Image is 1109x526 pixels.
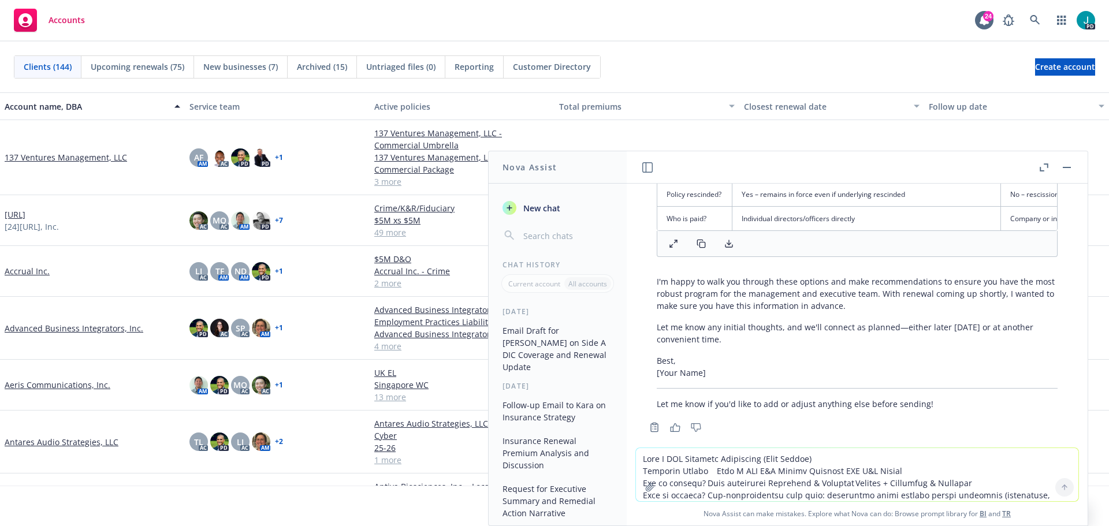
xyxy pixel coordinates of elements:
[374,454,550,466] a: 1 more
[194,151,203,163] span: AF
[231,148,250,167] img: photo
[980,509,987,518] a: BI
[374,442,550,454] a: 25-26
[631,502,1083,525] span: Nova Assist can make mistakes. Explore what Nova can do: Browse prompt library for and
[24,61,72,73] span: Clients (144)
[374,417,550,442] a: Antares Audio Strategies, LLC - E&O with Cyber
[275,268,283,275] a: + 1
[210,432,229,451] img: photo
[252,148,270,167] img: photo
[498,479,617,523] button: Request for Executive Summary and Remedial Action Narrative
[503,161,557,173] h1: Nova Assist
[1035,58,1095,76] a: Create account
[210,376,229,394] img: photo
[275,217,283,224] a: + 7
[374,265,550,277] a: Accrual Inc. - Crime
[374,480,550,493] a: Antiva Biosciences, Inc. - Local Placement
[1002,509,1011,518] a: TR
[657,275,1058,312] p: I'm happy to walk you through these options and make recommendations to ensure you have the most ...
[9,4,90,36] a: Accounts
[1035,56,1095,78] span: Create account
[732,182,1000,207] td: Yes – remains in force even if underlying rescinded
[374,367,550,379] a: UK EL
[194,436,203,448] span: TL
[195,265,202,277] span: LI
[521,227,613,244] input: Search chats
[489,260,627,270] div: Chat History
[657,398,1058,410] p: Let me know if you'd like to add or adjust anything else before sending!
[374,340,550,352] a: 4 more
[366,61,436,73] span: Untriaged files (0)
[5,436,118,448] a: Antares Audio Strategies, LLC
[215,265,224,277] span: TF
[252,262,270,281] img: photo
[649,422,660,432] svg: Copy to clipboard
[49,16,85,25] span: Accounts
[489,381,627,391] div: [DATE]
[189,100,365,113] div: Service team
[374,202,550,214] a: Crime/K&R/Fiduciary
[657,182,732,207] td: Policy rescinded?
[275,154,283,161] a: + 1
[236,322,245,334] span: SP
[559,100,722,113] div: Total premiums
[374,127,550,151] a: 137 Ventures Management, LLC - Commercial Umbrella
[235,265,247,277] span: ND
[374,176,550,188] a: 3 more
[275,382,283,389] a: + 1
[498,321,617,376] button: Email Draft for [PERSON_NAME] on Side A DIC Coverage and Renewal Update
[233,379,247,391] span: MQ
[997,9,1020,32] a: Report a Bug
[687,419,705,435] button: Thumbs down
[657,321,1058,345] p: Let me know any initial thoughts, and we'll connect as planned—either later [DATE] or at another ...
[374,253,550,265] a: $5M D&O
[210,319,229,337] img: photo
[252,376,270,394] img: photo
[210,148,229,167] img: photo
[739,92,924,120] button: Closest renewal date
[657,207,732,231] td: Who is paid?
[5,265,50,277] a: Accrual Inc.
[370,92,554,120] button: Active policies
[252,211,270,230] img: photo
[374,304,550,328] a: Advanced Business Integrators, Inc. - Employment Practices Liability
[924,92,1109,120] button: Follow up date
[5,208,25,221] a: [URL]
[374,226,550,238] a: 49 more
[237,436,244,448] span: LI
[929,100,1092,113] div: Follow up date
[5,100,168,113] div: Account name, DBA
[91,61,184,73] span: Upcoming renewals (75)
[5,221,59,233] span: [24][URL], Inc.
[213,214,226,226] span: MQ
[374,391,550,403] a: 13 more
[489,307,627,316] div: [DATE]
[185,92,370,120] button: Service team
[732,207,1000,231] td: Individual directors/officers directly
[744,100,907,113] div: Closest renewal date
[189,376,208,394] img: photo
[508,279,560,289] p: Current account
[5,322,143,334] a: Advanced Business Integrators, Inc.
[374,214,550,226] a: $5M xs $5M
[275,324,283,331] a: + 1
[498,197,617,218] button: New chat
[1024,9,1047,32] a: Search
[657,355,1058,379] p: Best, [Your Name]
[203,61,278,73] span: New businesses (7)
[568,279,607,289] p: All accounts
[374,100,550,113] div: Active policies
[554,92,739,120] button: Total premiums
[374,151,550,176] a: 137 Ventures Management, LLC - Commercial Package
[297,61,347,73] span: Archived (15)
[374,328,550,340] a: Advanced Business Integrators, Inc. - Cyber
[189,211,208,230] img: photo
[189,319,208,337] img: photo
[521,202,560,214] span: New chat
[1050,9,1073,32] a: Switch app
[252,432,270,451] img: photo
[374,379,550,391] a: Singapore WC
[231,211,250,230] img: photo
[513,61,591,73] span: Customer Directory
[455,61,494,73] span: Reporting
